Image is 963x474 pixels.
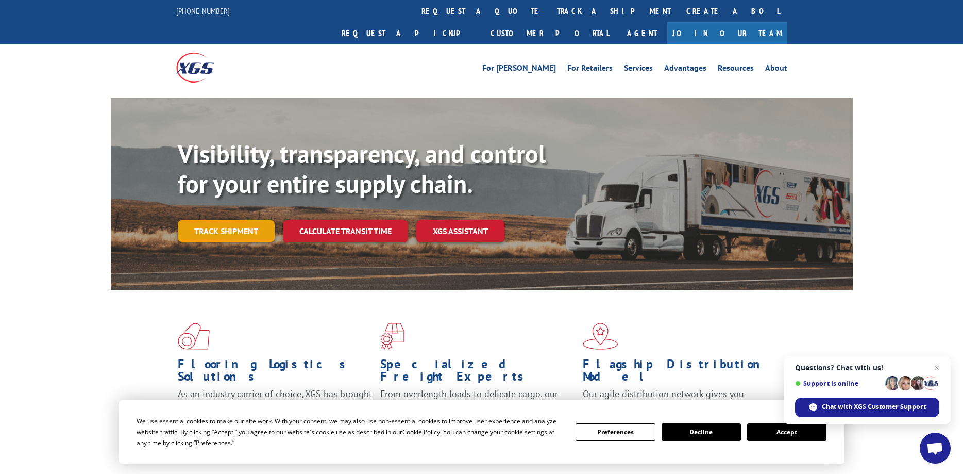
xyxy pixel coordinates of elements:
[380,358,575,388] h1: Specialized Freight Experts
[747,423,826,441] button: Accept
[667,22,787,44] a: Join Our Team
[583,323,618,350] img: xgs-icon-flagship-distribution-model-red
[178,358,373,388] h1: Flooring Logistics Solutions
[664,64,706,75] a: Advantages
[380,388,575,434] p: From overlength loads to delicate cargo, our experienced staff knows the best way to move your fr...
[416,220,504,242] a: XGS ASSISTANT
[624,64,653,75] a: Services
[178,220,275,242] a: Track shipment
[380,323,404,350] img: xgs-icon-focused-on-flooring-red
[178,388,372,424] span: As an industry carrier of choice, XGS has brought innovation and dedication to flooring logistics...
[920,433,951,464] div: Open chat
[795,380,882,387] span: Support is online
[137,416,563,448] div: We use essential cookies to make our site work. With your consent, we may also use non-essential ...
[822,402,926,412] span: Chat with XGS Customer Support
[765,64,787,75] a: About
[931,362,943,374] span: Close chat
[718,64,754,75] a: Resources
[176,6,230,16] a: [PHONE_NUMBER]
[567,64,613,75] a: For Retailers
[583,358,778,388] h1: Flagship Distribution Model
[483,22,617,44] a: Customer Portal
[576,423,655,441] button: Preferences
[402,428,440,436] span: Cookie Policy
[795,398,939,417] div: Chat with XGS Customer Support
[178,323,210,350] img: xgs-icon-total-supply-chain-intelligence-red
[283,220,408,242] a: Calculate transit time
[178,138,546,200] b: Visibility, transparency, and control for your entire supply chain.
[795,364,939,372] span: Questions? Chat with us!
[662,423,741,441] button: Decline
[119,400,844,464] div: Cookie Consent Prompt
[196,438,231,447] span: Preferences
[482,64,556,75] a: For [PERSON_NAME]
[617,22,667,44] a: Agent
[583,388,772,412] span: Our agile distribution network gives you nationwide inventory management on demand.
[334,22,483,44] a: Request a pickup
